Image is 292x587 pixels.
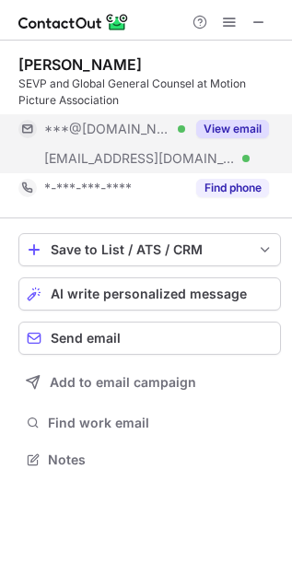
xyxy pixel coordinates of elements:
span: Notes [48,452,274,468]
button: Reveal Button [196,120,269,138]
span: AI write personalized message [51,287,247,301]
span: Send email [51,331,121,346]
button: Send email [18,322,281,355]
button: Add to email campaign [18,366,281,399]
div: [PERSON_NAME] [18,55,142,74]
div: SEVP and Global General Counsel at Motion Picture Association [18,76,281,109]
button: Notes [18,447,281,473]
span: Find work email [48,415,274,431]
span: Add to email campaign [50,375,196,390]
button: save-profile-one-click [18,233,281,266]
button: AI write personalized message [18,277,281,311]
span: [EMAIL_ADDRESS][DOMAIN_NAME] [44,150,236,167]
button: Find work email [18,410,281,436]
button: Reveal Button [196,179,269,197]
div: Save to List / ATS / CRM [51,242,249,257]
span: ***@[DOMAIN_NAME] [44,121,171,137]
img: ContactOut v5.3.10 [18,11,129,33]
